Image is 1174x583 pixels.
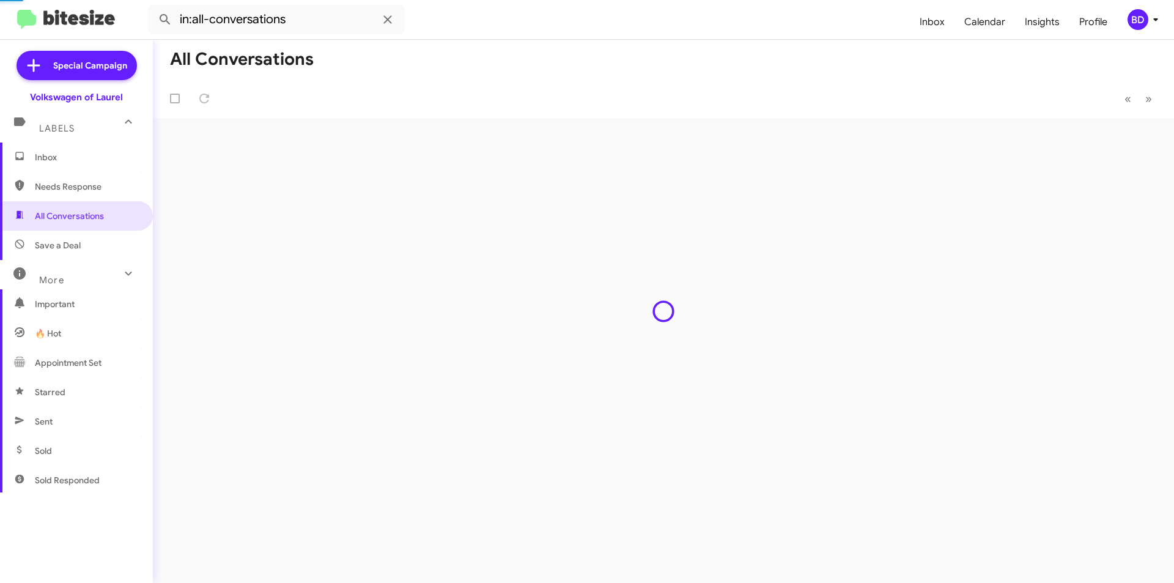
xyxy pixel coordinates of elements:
[39,123,75,134] span: Labels
[35,386,65,398] span: Starred
[35,151,139,163] span: Inbox
[35,327,61,340] span: 🔥 Hot
[53,59,127,72] span: Special Campaign
[1069,4,1117,40] a: Profile
[910,4,954,40] a: Inbox
[35,445,52,457] span: Sold
[35,474,100,486] span: Sold Responded
[30,91,123,103] div: Volkswagen of Laurel
[1117,86,1139,111] button: Previous
[35,210,104,222] span: All Conversations
[35,298,139,310] span: Important
[17,51,137,80] a: Special Campaign
[39,275,64,286] span: More
[954,4,1015,40] a: Calendar
[1138,86,1159,111] button: Next
[1145,91,1152,106] span: »
[148,5,405,34] input: Search
[35,415,53,428] span: Sent
[1118,86,1159,111] nav: Page navigation example
[1117,9,1161,30] button: BD
[1128,9,1148,30] div: BD
[1015,4,1069,40] a: Insights
[35,357,102,369] span: Appointment Set
[170,50,314,69] h1: All Conversations
[35,239,81,251] span: Save a Deal
[1124,91,1131,106] span: «
[35,180,139,193] span: Needs Response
